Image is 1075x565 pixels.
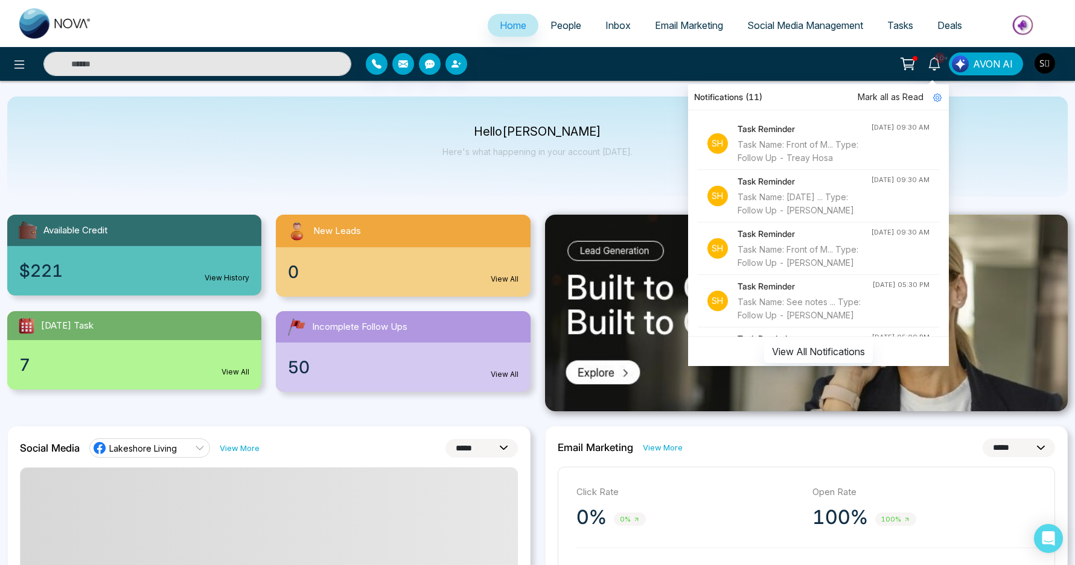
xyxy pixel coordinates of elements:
[43,224,107,238] span: Available Credit
[222,367,249,377] a: View All
[491,369,518,380] a: View All
[205,273,249,283] a: View History
[738,295,872,322] div: Task Name: See notes ... Type: Follow Up - [PERSON_NAME]
[442,127,633,137] p: Hello [PERSON_NAME]
[269,311,537,392] a: Incomplete Follow Ups50View All
[576,485,800,499] p: Click Rate
[934,52,945,63] span: 10+
[925,14,974,37] a: Deals
[949,52,1023,75] button: AVON AI
[442,147,633,157] p: Here's what happening in your account [DATE].
[937,19,962,31] span: Deals
[285,219,308,242] img: newLeads.svg
[41,319,94,333] span: [DATE] Task
[707,186,728,206] p: Sh
[920,52,949,74] a: 10+
[605,19,631,31] span: Inbox
[747,19,863,31] span: Social Media Management
[313,224,361,238] span: New Leads
[285,316,307,338] img: followUps.svg
[614,513,646,526] span: 0%
[858,90,923,104] span: Mark all as Read
[980,11,1068,39] img: Market-place.gif
[738,175,871,188] h4: Task Reminder
[707,238,728,259] p: Sh
[17,219,39,241] img: availableCredit.svg
[545,215,1068,411] img: .
[538,14,593,37] a: People
[576,505,607,529] p: 0%
[887,19,913,31] span: Tasks
[812,485,1036,499] p: Open Rate
[288,355,310,380] span: 50
[952,55,969,72] img: Lead Flow
[812,505,868,529] p: 100%
[872,332,930,342] div: [DATE] 05:00 PM
[488,14,538,37] a: Home
[871,227,930,238] div: [DATE] 09:30 AM
[550,19,581,31] span: People
[109,443,177,454] span: Lakeshore Living
[220,443,260,454] a: View More
[875,513,916,526] span: 100%
[19,8,92,39] img: Nova CRM Logo
[738,122,871,136] h4: Task Reminder
[688,84,949,110] div: Notifications (11)
[738,227,871,241] h4: Task Reminder
[19,352,30,377] span: 7
[1034,524,1063,553] div: Open Intercom Messenger
[764,340,873,363] button: View All Notifications
[707,133,728,154] p: Sh
[735,14,875,37] a: Social Media Management
[872,280,930,290] div: [DATE] 05:30 PM
[1035,53,1055,74] img: User Avatar
[764,346,873,356] a: View All Notifications
[871,175,930,185] div: [DATE] 09:30 AM
[738,332,872,346] h4: Task Reminder
[593,14,643,37] a: Inbox
[707,291,728,311] p: Sh
[738,280,872,293] h4: Task Reminder
[973,57,1013,71] span: AVON AI
[738,191,871,217] div: Task Name: [DATE] ... Type: Follow Up - [PERSON_NAME]
[500,19,526,31] span: Home
[643,442,683,453] a: View More
[288,259,299,285] span: 0
[643,14,735,37] a: Email Marketing
[871,122,930,133] div: [DATE] 09:30 AM
[491,274,518,285] a: View All
[312,320,407,334] span: Incomplete Follow Ups
[738,243,871,270] div: Task Name: Front of M... Type: Follow Up - [PERSON_NAME]
[20,442,80,454] h2: Social Media
[655,19,723,31] span: Email Marketing
[19,258,63,283] span: $221
[875,14,925,37] a: Tasks
[738,138,871,165] div: Task Name: Front of M... Type: Follow Up - Treay Hosa
[269,215,537,297] a: New Leads0View All
[558,441,633,453] h2: Email Marketing
[17,316,36,335] img: todayTask.svg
